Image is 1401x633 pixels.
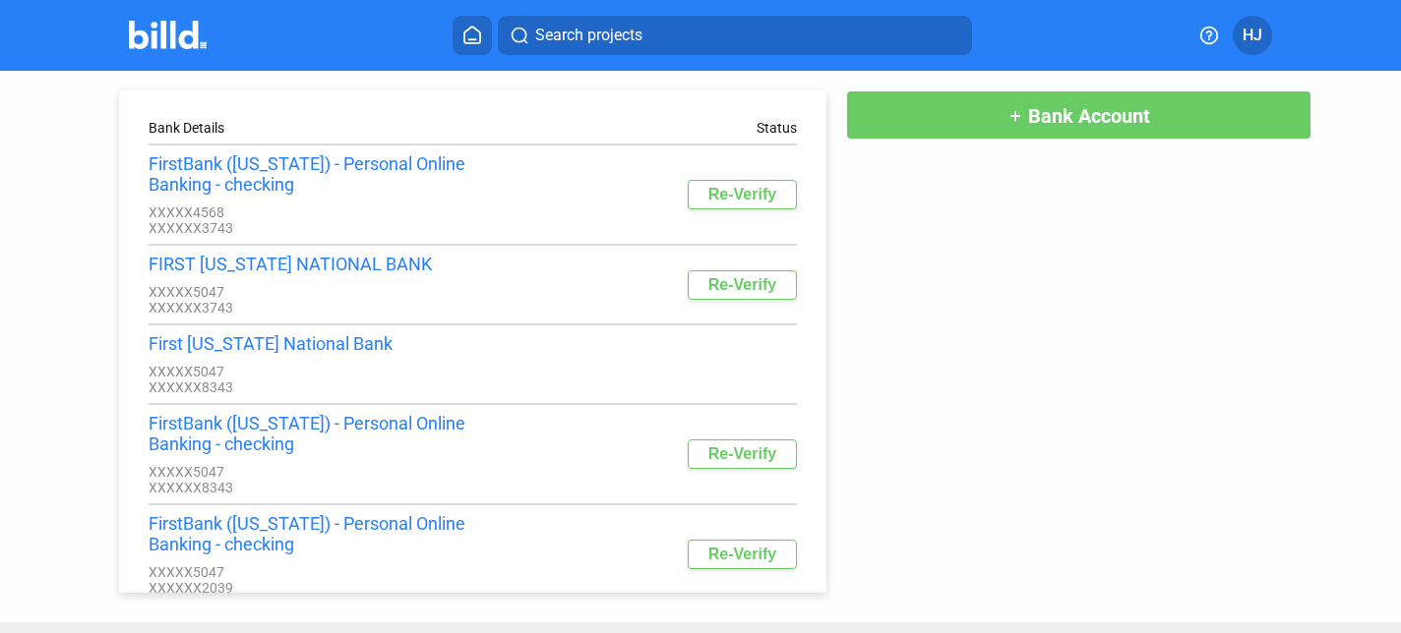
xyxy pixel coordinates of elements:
div: XXXXX5047 [149,284,472,300]
button: Search projects [498,16,972,55]
span: Bank Account [1028,104,1150,128]
button: Re-Verify [688,270,797,300]
div: FirstBank ([US_STATE]) - Personal Online Banking - checking [149,153,472,195]
button: Re-Verify [688,439,797,469]
div: XXXXXX3743 [149,300,472,316]
div: XXXXXX3743 [149,220,472,236]
button: Re-Verify [688,180,797,209]
div: Bank Details [149,120,472,136]
span: Search projects [535,24,642,47]
div: XXXXX4568 [149,204,472,220]
div: XXXXXX8343 [149,379,472,395]
button: HJ [1233,16,1272,55]
div: XXXXXX8343 [149,480,472,495]
div: FIRST [US_STATE] NATIONAL BANK [149,254,472,274]
button: Re-Verify [688,540,797,569]
mat-icon: add [1007,108,1023,124]
span: HJ [1243,24,1262,47]
div: XXXXX5047 [149,464,472,480]
div: Status [757,120,797,136]
div: XXXXX5047 [149,564,472,580]
div: FirstBank ([US_STATE]) - Personal Online Banking - checking [149,413,472,454]
div: XXXXX5047 [149,364,472,379]
button: Bank Account [846,90,1311,140]
div: FirstBank ([US_STATE]) - Personal Online Banking - checking [149,513,472,554]
div: XXXXXX2039 [149,580,472,596]
img: Billd Company Logo [129,21,207,49]
div: First [US_STATE] National Bank [149,333,472,354]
